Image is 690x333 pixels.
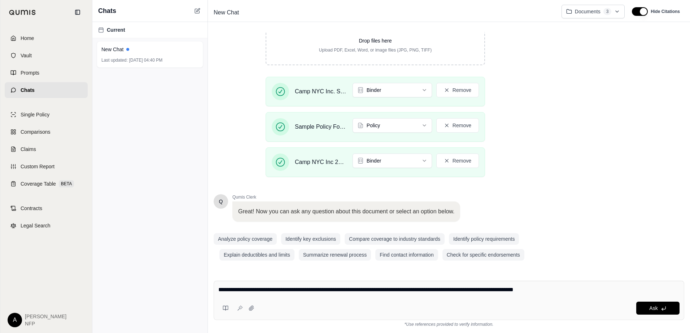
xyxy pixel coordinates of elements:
[21,222,51,229] span: Legal Search
[442,249,524,261] button: Check for specific endorsements
[5,107,88,123] a: Single Policy
[5,141,88,157] a: Claims
[5,200,88,216] a: Contracts
[211,7,556,18] div: Edit Title
[219,249,294,261] button: Explain deductibles and limits
[603,8,612,15] span: 3
[299,249,371,261] button: Summarize renewal process
[5,124,88,140] a: Comparisons
[345,233,445,245] button: Compare coverage to industry standards
[193,6,202,15] button: New Chat
[449,233,519,245] button: Identify policy requirements
[21,35,34,42] span: Home
[375,249,438,261] button: Find contact information
[21,180,56,187] span: Coverage Table
[278,47,473,53] p: Upload PDF, Excel, Word, or image files (JPG, PNG, TIFF)
[562,5,625,18] button: Documents3
[98,6,116,16] span: Chats
[21,205,42,212] span: Contracts
[211,7,242,18] span: New Chat
[575,8,601,15] span: Documents
[436,118,479,133] button: Remove
[295,158,347,166] span: Camp NYC Inc 25-26 [PERSON_NAME].pdf
[436,83,479,97] button: Remove
[21,111,49,118] span: Single Policy
[107,26,125,34] span: Current
[8,313,22,327] div: A
[9,10,36,15] img: Qumis Logo
[214,320,684,327] div: *Use references provided to verify information.
[5,82,88,98] a: Chats
[5,176,88,192] a: Coverage TableBETA
[295,123,347,131] span: Sample Policy Form 03-24 and Appendix A, B, C.pdf
[5,159,88,174] a: Custom Report
[649,305,658,311] span: Ask
[21,69,39,76] span: Prompts
[5,65,88,81] a: Prompts
[101,57,128,63] span: Last updated:
[5,30,88,46] a: Home
[21,86,35,94] span: Chats
[25,320,66,327] span: NFP
[232,194,460,200] span: Qumis Clerk
[21,163,54,170] span: Custom Report
[101,46,123,53] span: New Chat
[636,302,680,315] button: Ask
[5,48,88,63] a: Vault
[21,128,50,136] span: Comparisons
[219,198,223,205] span: Hello
[72,6,83,18] button: Collapse sidebar
[21,52,32,59] span: Vault
[5,218,88,234] a: Legal Search
[278,37,473,44] p: Drop files here
[238,207,454,216] p: Great! Now you can ask any question about this document or select an option below.
[281,233,340,245] button: Identify key exclusions
[25,313,66,320] span: [PERSON_NAME]
[129,57,162,63] span: [DATE] 04:40 PM
[436,154,479,168] button: Remove
[651,9,680,14] span: Hide Citations
[21,146,36,153] span: Claims
[59,180,74,187] span: BETA
[214,233,277,245] button: Analyze policy coverage
[295,87,347,96] span: Camp NYC Inc. SA HPRS149200 Binder.pdf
